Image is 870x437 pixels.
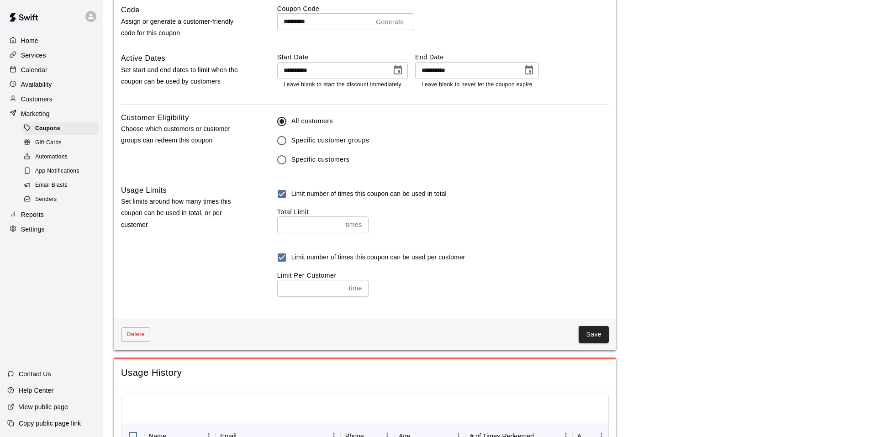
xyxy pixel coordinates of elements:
span: All customers [291,116,333,126]
h6: Limit number of times this coupon can be used per customer [291,253,465,263]
p: Availability [21,80,52,89]
p: Contact Us [19,369,51,379]
h6: Customer Eligibility [121,112,189,124]
p: Customers [21,95,53,104]
span: Specific customer groups [291,136,369,145]
p: Choose which customers or customer groups can redeem this coupon [121,123,248,146]
span: Gift Cards [35,138,62,147]
p: Leave blank to never let the coupon expire [422,80,533,90]
a: Marketing [7,107,95,121]
p: times [346,220,362,230]
p: Settings [21,225,45,234]
p: time [349,284,362,293]
div: Gift Cards [22,137,99,149]
div: App Notifications [22,165,99,178]
button: Delete [121,327,150,342]
a: Settings [7,222,95,236]
a: Automations [22,150,103,164]
p: Reports [21,210,44,219]
p: Marketing [21,109,50,118]
button: Generate [372,14,408,31]
a: Email Blasts [22,179,103,193]
span: Senders [35,195,57,204]
a: Senders [22,193,103,207]
span: Automations [35,153,68,162]
a: App Notifications [22,164,103,179]
div: Automations [22,151,99,163]
p: Set limits around how many times this coupon can be used in total, or per customer [121,196,248,231]
a: Customers [7,92,95,106]
a: Coupons [22,121,103,136]
a: Services [7,48,95,62]
a: Home [7,34,95,47]
div: Email Blasts [22,179,99,192]
h6: Active Dates [121,53,166,64]
p: Calendar [21,65,47,74]
button: Save [579,326,609,343]
h6: Usage Limits [121,184,167,196]
label: End Date [415,53,539,62]
span: Email Blasts [35,181,68,190]
a: Availability [7,78,95,91]
a: Calendar [7,63,95,77]
p: Home [21,36,38,45]
span: Specific customers [291,155,350,164]
div: Senders [22,193,99,206]
p: Copy public page link [19,419,81,428]
h6: Code [121,4,140,16]
div: Coupons [22,122,99,135]
label: Limit Per Customer [277,272,337,279]
label: Coupon Code [277,4,609,13]
p: Leave blank to start the discount immediately [284,80,401,90]
button: Choose date, selected date is Aug 1, 2025 [389,61,407,79]
a: Reports [7,208,95,221]
h6: Limit number of times this coupon can be used in total [291,189,447,199]
p: Services [21,51,46,60]
p: Help Center [19,386,53,395]
span: App Notifications [35,167,79,176]
span: Coupons [35,124,60,133]
p: View public page [19,402,68,411]
p: Assign or generate a customer-friendly code for this coupon [121,16,248,39]
p: Set start and end dates to limit when the coupon can be used by customers [121,64,248,87]
label: Total Limit [277,208,309,216]
a: Gift Cards [22,136,103,150]
button: Choose date, selected date is Aug 15, 2025 [520,61,538,79]
span: Usage History [121,367,609,379]
label: Start Date [277,53,408,62]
